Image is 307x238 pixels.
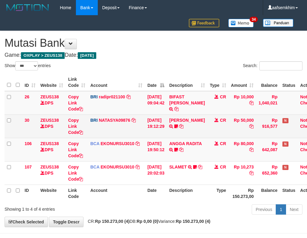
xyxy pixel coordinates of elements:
[68,141,83,158] a: Copy Link Code
[90,165,99,169] span: BCA
[167,185,207,202] th: Description
[189,19,219,27] img: Feedback.jpg
[207,74,229,91] th: Type: activate to sort column ascending
[280,185,298,202] th: Status
[38,114,66,138] td: DPS
[256,114,280,138] td: Rp 916,577
[256,74,280,91] th: Balance
[21,52,65,59] span: OXPLAY > ZEUS138
[68,165,83,182] a: Copy Link Code
[176,219,210,224] strong: Rp 150.273,00 (4)
[145,91,167,115] td: [DATE] 09:04:42
[252,204,276,215] a: Previous
[250,17,258,22] span: 34
[99,94,125,99] a: radipr021100
[263,19,293,27] img: panduan.png
[25,165,32,169] span: 107
[66,185,88,202] th: Link Code
[167,74,207,91] th: Description: activate to sort column ascending
[5,52,302,58] h4: Game: Date:
[126,94,131,99] a: Copy radipr021100 to clipboard
[249,171,254,175] a: Copy Rp 10,273 to clipboard
[40,165,59,169] a: ZEUS138
[220,94,226,99] span: CR
[99,118,130,123] a: NATASYA09876
[256,91,280,115] td: Rp 1,040,021
[15,61,38,70] select: Showentries
[256,161,280,185] td: Rp 652,360
[169,94,205,105] a: BIFAST [PERSON_NAME]
[169,141,202,146] a: ANGGA RADITA
[90,141,99,146] span: BCA
[229,114,256,138] td: Rp 50,000
[49,217,84,227] a: Toggle Descr
[286,204,302,215] a: Next
[38,138,66,161] td: DPS
[101,165,134,169] a: EKONURSU3010
[38,74,66,91] th: Website: activate to sort column ascending
[276,204,286,215] a: 1
[95,219,130,224] strong: Rp 150.273,00 (4)
[256,138,280,161] td: Rp 642,087
[135,141,140,146] a: Copy EKONURSU3010 to clipboard
[40,118,59,123] a: ZEUS138
[90,118,97,123] span: BRI
[282,141,288,147] span: Has Note
[145,114,167,138] td: [DATE] 19:12:29
[38,91,66,115] td: DPS
[25,141,32,146] span: 106
[169,118,205,123] a: [PERSON_NAME]
[229,74,256,91] th: Amount: activate to sort column ascending
[220,118,226,123] span: CR
[145,138,167,161] td: [DATE] 19:50:12
[5,3,51,12] img: MOTION_logo.png
[90,94,97,99] span: BRI
[38,161,66,185] td: DPS
[174,107,179,111] a: Copy BIFAST ERIKA S PAUN to clipboard
[40,94,59,99] a: ZEUS138
[282,165,288,170] span: Has Note
[38,185,66,202] th: Website
[78,52,96,59] span: [DATE]
[198,165,202,169] a: Copy SLAMET to clipboard
[249,100,254,105] a: Copy Rp 10,000 to clipboard
[22,185,38,202] th: ID
[249,147,254,152] a: Copy Rp 80,000 to clipboard
[40,141,59,146] a: ZEUS138
[5,61,51,70] label: Show entries
[25,94,29,99] span: 26
[68,118,83,135] a: Copy Link Code
[131,118,136,123] a: Copy NATASYA09876 to clipboard
[5,217,48,227] a: Check Selected
[85,219,210,224] span: CR: DB: Variance:
[88,74,145,91] th: Account: activate to sort column ascending
[145,161,167,185] td: [DATE] 20:02:03
[256,185,280,202] th: Balance
[25,118,29,123] span: 30
[179,147,183,152] a: Copy ANGGA RADITA to clipboard
[66,74,88,91] th: Link Code: activate to sort column ascending
[88,185,145,202] th: Account
[228,19,254,27] img: Button%20Memo.svg
[229,91,256,115] td: Rp 10,000
[5,37,302,49] h1: Mutasi Bank
[220,141,226,146] span: CR
[249,124,254,129] a: Copy Rp 50,000 to clipboard
[280,74,298,91] th: Status
[220,165,226,169] span: CR
[259,61,302,70] input: Search:
[68,94,83,111] a: Copy Link Code
[145,74,167,91] th: Date: activate to sort column descending
[145,185,167,202] th: Date
[135,165,140,169] a: Copy EKONURSU3010 to clipboard
[282,118,288,123] span: Has Note
[169,165,187,169] a: SLAMET
[5,204,123,212] div: Showing 1 to 4 of 4 entries
[224,15,258,31] a: 34
[243,61,302,70] label: Search:
[229,185,256,202] th: Rp 150.273,00
[101,141,134,146] a: EKONURSU3010
[137,219,158,224] strong: Rp 0,00 (0)
[179,124,183,129] a: Copy DANA ARIFRAHMATPR to clipboard
[229,161,256,185] td: Rp 10,273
